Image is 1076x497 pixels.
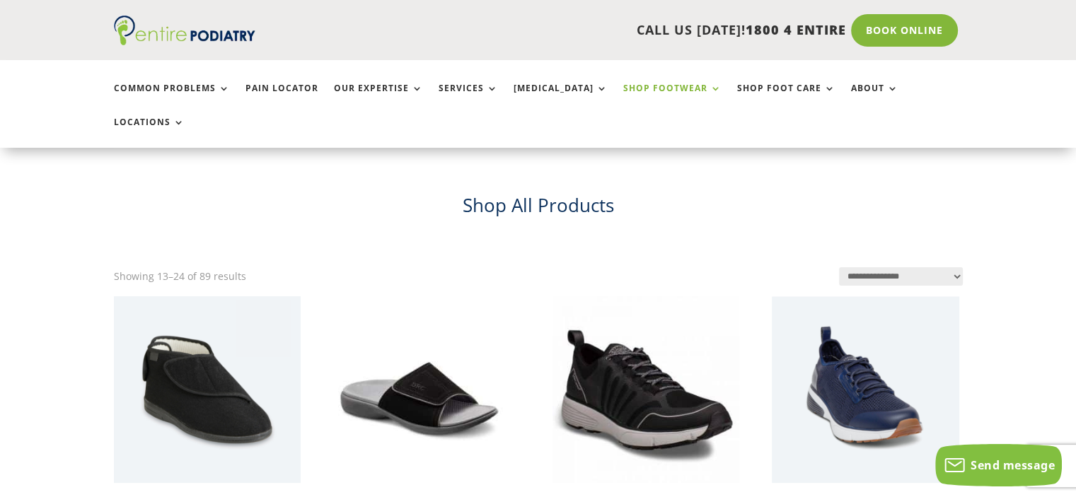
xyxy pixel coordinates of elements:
[514,83,608,114] a: [MEDICAL_DATA]
[851,83,898,114] a: About
[114,192,963,225] h2: Shop All Products
[839,267,962,286] select: Shop order
[746,21,846,38] span: 1800 4 ENTIRE
[334,83,423,114] a: Our Expertise
[439,83,498,114] a: Services
[333,296,521,484] img: Dr Comfort Connor men's sandal black front angle
[114,83,230,114] a: Common Problems
[114,117,185,148] a: Locations
[553,296,740,484] img: dr comfort gordon x mens double depth athletic shoe black
[245,83,318,114] a: Pain Locator
[772,296,959,484] img: jack dr comfort blue mens casual athletic shoe entire podiatry
[971,457,1055,473] span: Send message
[935,444,1062,486] button: Send message
[114,16,255,45] img: logo (1)
[623,83,722,114] a: Shop Footwear
[851,14,958,47] a: Book Online
[114,34,255,48] a: Entire Podiatry
[114,267,246,286] p: Showing 13–24 of 89 results
[737,83,835,114] a: Shop Foot Care
[114,296,301,484] img: chut dr comfort gary black mens slipper
[310,21,846,40] p: CALL US [DATE]!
